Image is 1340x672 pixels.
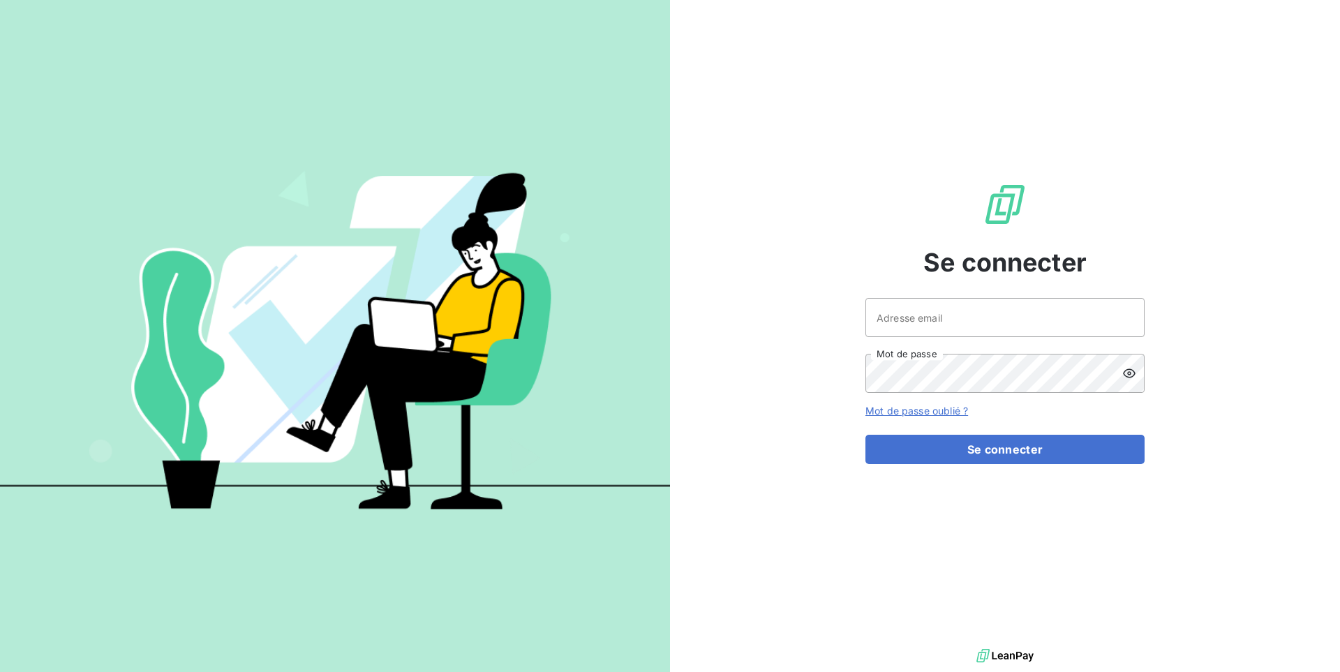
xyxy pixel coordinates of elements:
[976,645,1034,666] img: logo
[865,435,1145,464] button: Se connecter
[865,298,1145,337] input: placeholder
[983,182,1027,227] img: Logo LeanPay
[923,244,1087,281] span: Se connecter
[865,405,968,417] a: Mot de passe oublié ?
